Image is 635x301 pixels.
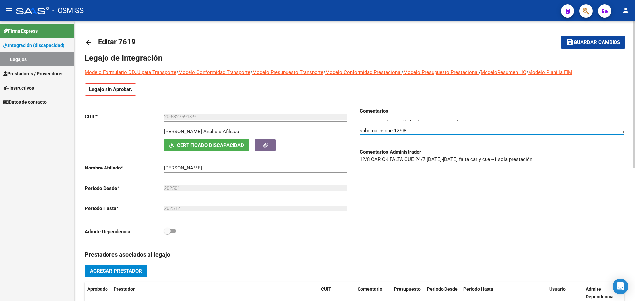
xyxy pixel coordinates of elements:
[566,38,574,46] mat-icon: save
[98,38,136,46] span: Editar 7619
[178,69,250,75] a: Modelo Conformidad Transporte
[622,6,630,14] mat-icon: person
[85,113,164,120] p: CUIL
[87,286,108,292] span: Aprobado
[85,83,136,96] p: Legajo sin Aprobar.
[325,69,402,75] a: Modelo Conformidad Prestacional
[360,148,624,156] h3: Comentarios Administrador
[528,69,572,75] a: Modelo Planilla FIM
[85,185,164,192] p: Periodo Desde
[360,156,624,163] p: 12/8 CAR OK FALTA CUE 24/7 [DATE]-[DATE] falta car y cue --1 sola prestación
[90,268,142,274] span: Agregar Prestador
[164,128,202,135] p: [PERSON_NAME]
[403,69,479,75] a: Modelo Presupuesto Prestacional
[114,286,135,292] span: Prestador
[463,286,493,292] span: Periodo Hasta
[85,205,164,212] p: Periodo Hasta
[85,38,93,46] mat-icon: arrow_back
[321,286,331,292] span: CUIT
[203,128,239,135] div: Análisis Afiliado
[358,286,382,292] span: Comentario
[85,265,147,277] button: Agregar Prestador
[85,69,176,75] a: Modelo Formulario DDJJ para Transporte
[85,228,164,235] p: Admite Dependencia
[85,164,164,171] p: Nombre Afiliado
[481,69,526,75] a: ModeloResumen HC
[360,107,624,115] h3: Comentarios
[85,53,624,63] h1: Legajo de Integración
[586,286,614,299] span: Admite Dependencia
[177,142,244,148] span: Certificado Discapacidad
[85,250,624,259] h3: Prestadores asociados al legajo
[3,70,63,77] span: Prestadores / Proveedores
[3,42,64,49] span: Integración (discapacidad)
[613,279,628,294] div: Open Intercom Messenger
[52,3,84,18] span: - OSMISS
[5,6,13,14] mat-icon: menu
[549,286,566,292] span: Usuario
[394,286,421,292] span: Presupuesto
[427,286,458,292] span: Periodo Desde
[3,98,47,106] span: Datos de contacto
[574,40,620,46] span: Guardar cambios
[3,84,34,92] span: Instructivos
[3,27,38,35] span: Firma Express
[164,139,249,151] button: Certificado Discapacidad
[561,36,625,48] button: Guardar cambios
[252,69,323,75] a: Modelo Presupuesto Transporte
